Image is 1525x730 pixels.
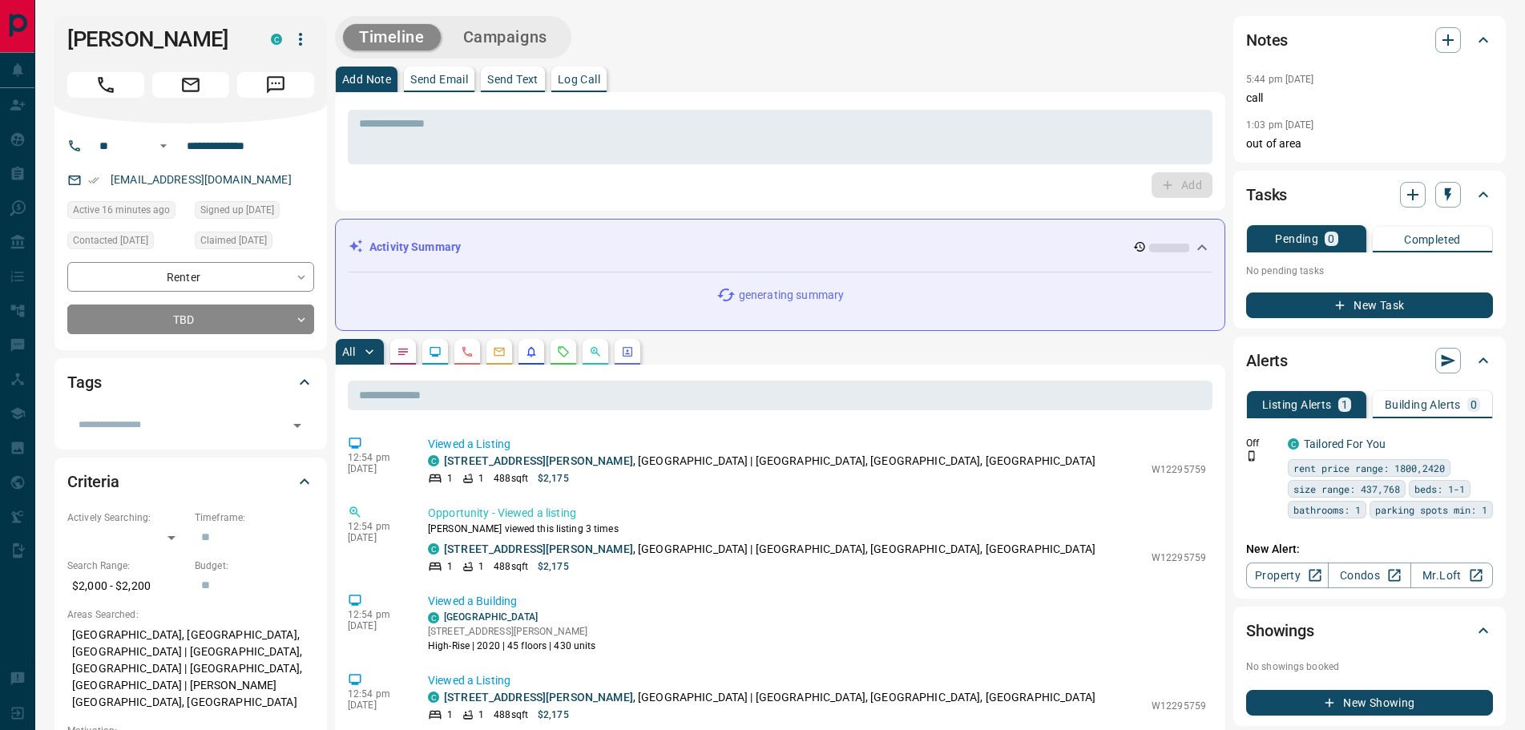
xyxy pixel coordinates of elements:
div: Tags [67,363,314,401]
p: call [1246,90,1493,107]
a: [STREET_ADDRESS][PERSON_NAME] [444,454,633,467]
div: Notes [1246,21,1493,59]
div: Mon Aug 11 2025 [195,232,314,254]
p: out of area [1246,135,1493,152]
p: Off [1246,436,1278,450]
p: 5:44 pm [DATE] [1246,74,1314,85]
p: [STREET_ADDRESS][PERSON_NAME] [428,624,596,639]
p: Log Call [558,74,600,85]
p: Viewed a Listing [428,436,1206,453]
h2: Notes [1246,27,1288,53]
a: [STREET_ADDRESS][PERSON_NAME] [444,691,633,704]
p: Actively Searching: [67,510,187,525]
p: 1 [447,471,453,486]
span: size range: 437,768 [1293,481,1400,497]
p: 1 [1341,399,1348,410]
p: $2,175 [538,559,569,574]
p: 0 [1328,233,1334,244]
p: Completed [1404,234,1461,245]
p: Building Alerts [1385,399,1461,410]
svg: Listing Alerts [525,345,538,358]
p: New Alert: [1246,541,1493,558]
div: Activity Summary [349,232,1212,262]
p: 0 [1471,399,1477,410]
div: Criteria [67,462,314,501]
p: 1:03 pm [DATE] [1246,119,1314,131]
svg: Email Verified [88,175,99,186]
p: W12295759 [1152,462,1206,477]
p: 12:54 pm [348,452,404,463]
span: Message [237,72,314,98]
p: Send Email [410,74,468,85]
p: 12:54 pm [348,688,404,700]
a: Tailored For You [1304,438,1386,450]
p: 488 sqft [494,471,528,486]
h2: Tasks [1246,182,1287,208]
p: 12:54 pm [348,521,404,532]
p: $2,175 [538,471,569,486]
span: Signed up [DATE] [200,202,274,218]
p: 12:54 pm [348,609,404,620]
svg: Emails [493,345,506,358]
p: , [GEOGRAPHIC_DATA] | [GEOGRAPHIC_DATA], [GEOGRAPHIC_DATA], [GEOGRAPHIC_DATA] [444,689,1095,706]
svg: Agent Actions [621,345,634,358]
button: Open [154,136,173,155]
p: 1 [447,708,453,722]
p: No pending tasks [1246,259,1493,283]
h2: Showings [1246,618,1314,643]
button: New Showing [1246,690,1493,716]
p: [DATE] [348,620,404,631]
a: [EMAIL_ADDRESS][DOMAIN_NAME] [111,173,292,186]
div: TBD [67,305,314,334]
p: [GEOGRAPHIC_DATA], [GEOGRAPHIC_DATA], [GEOGRAPHIC_DATA] | [GEOGRAPHIC_DATA], [GEOGRAPHIC_DATA] | ... [67,622,314,716]
div: Showings [1246,611,1493,650]
span: Claimed [DATE] [200,232,267,248]
svg: Requests [557,345,570,358]
div: Tasks [1246,175,1493,214]
a: [GEOGRAPHIC_DATA] [444,611,538,623]
p: W12295759 [1152,551,1206,565]
div: Mon Aug 11 2025 [67,232,187,254]
svg: Notes [397,345,409,358]
p: Search Range: [67,559,187,573]
p: 1 [478,708,484,722]
h2: Tags [67,369,101,395]
span: Call [67,72,144,98]
div: Alerts [1246,341,1493,380]
p: 488 sqft [494,708,528,722]
p: [PERSON_NAME] viewed this listing 3 times [428,522,1206,536]
p: [DATE] [348,532,404,543]
p: , [GEOGRAPHIC_DATA] | [GEOGRAPHIC_DATA], [GEOGRAPHIC_DATA], [GEOGRAPHIC_DATA] [444,541,1095,558]
button: New Task [1246,292,1493,318]
a: Mr.Loft [1410,563,1493,588]
a: Property [1246,563,1329,588]
div: condos.ca [428,455,439,466]
p: $2,175 [538,708,569,722]
span: rent price range: 1800,2420 [1293,460,1445,476]
p: W12295759 [1152,699,1206,713]
p: Areas Searched: [67,607,314,622]
p: 488 sqft [494,559,528,574]
svg: Lead Browsing Activity [429,345,442,358]
h2: Alerts [1246,348,1288,373]
div: Fri Aug 15 2025 [67,201,187,224]
span: Contacted [DATE] [73,232,148,248]
p: All [342,346,355,357]
p: 1 [478,471,484,486]
span: Email [152,72,229,98]
svg: Calls [461,345,474,358]
div: condos.ca [271,34,282,45]
p: 1 [447,559,453,574]
a: [STREET_ADDRESS][PERSON_NAME] [444,542,633,555]
span: beds: 1-1 [1414,481,1465,497]
p: Pending [1275,233,1318,244]
p: Add Note [342,74,391,85]
p: No showings booked [1246,659,1493,674]
div: condos.ca [1288,438,1299,450]
a: Condos [1328,563,1410,588]
p: generating summary [739,287,844,304]
p: Viewed a Listing [428,672,1206,689]
div: Renter [67,262,314,292]
span: bathrooms: 1 [1293,502,1361,518]
div: condos.ca [428,612,439,623]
